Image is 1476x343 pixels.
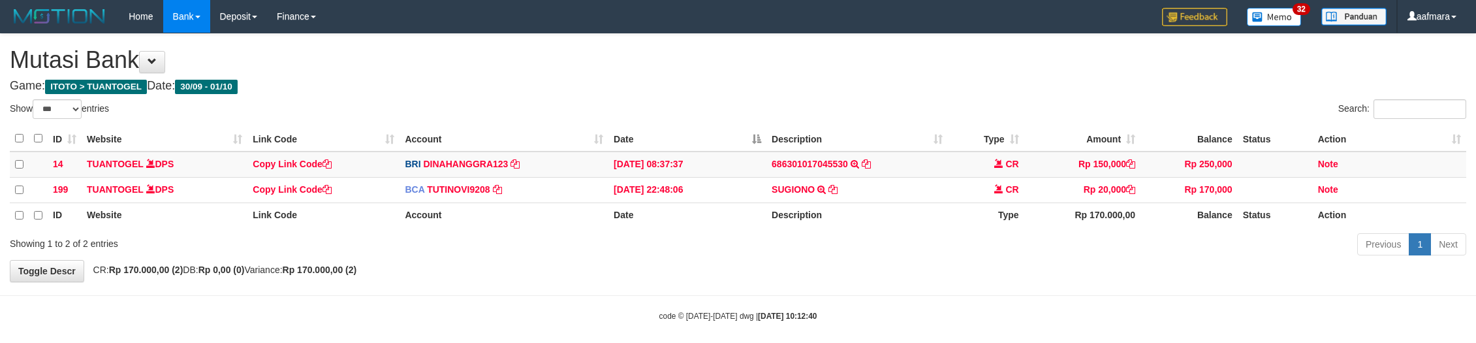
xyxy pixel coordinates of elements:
[33,99,82,119] select: Showentries
[283,265,357,275] strong: Rp 170.000,00 (2)
[10,80,1466,93] h4: Game: Date:
[10,99,109,119] label: Show entries
[400,203,608,228] th: Account
[82,203,247,228] th: Website
[10,232,605,250] div: Showing 1 to 2 of 2 entries
[766,126,948,152] th: Description: activate to sort column ascending
[1374,99,1466,119] input: Search:
[48,203,82,228] th: ID
[948,203,1024,228] th: Type
[405,159,420,169] span: BRI
[198,265,245,275] strong: Rp 0,00 (0)
[1238,126,1313,152] th: Status
[608,203,766,228] th: Date
[53,159,63,169] span: 14
[1338,99,1466,119] label: Search:
[87,159,144,169] a: TUANTOGEL
[253,159,332,169] a: Copy Link Code
[608,126,766,152] th: Date: activate to sort column descending
[948,126,1024,152] th: Type: activate to sort column ascending
[423,159,508,169] a: DINAHANGGRA123
[608,152,766,178] td: [DATE] 08:37:37
[758,312,817,321] strong: [DATE] 10:12:40
[1313,203,1466,228] th: Action
[862,159,871,169] a: Copy 686301017045530 to clipboard
[828,184,838,195] a: Copy SUGIONO to clipboard
[1409,233,1431,255] a: 1
[493,184,502,195] a: Copy TUTINOVI9208 to clipboard
[247,203,400,228] th: Link Code
[253,184,332,195] a: Copy Link Code
[48,126,82,152] th: ID: activate to sort column ascending
[1313,126,1466,152] th: Action: activate to sort column ascending
[1140,203,1238,228] th: Balance
[772,184,815,195] a: SUGIONO
[82,177,247,203] td: DPS
[1293,3,1310,15] span: 32
[1430,233,1466,255] a: Next
[405,184,424,195] span: BCA
[1126,184,1135,195] a: Copy Rp 20,000 to clipboard
[45,80,147,94] span: ITOTO > TUANTOGEL
[1318,184,1338,195] a: Note
[400,126,608,152] th: Account: activate to sort column ascending
[53,184,68,195] span: 199
[766,203,948,228] th: Description
[1024,203,1140,228] th: Rp 170.000,00
[427,184,490,195] a: TUTINOVI9208
[772,159,848,169] a: 686301017045530
[10,260,84,282] a: Toggle Descr
[10,7,109,26] img: MOTION_logo.png
[1140,152,1238,178] td: Rp 250,000
[1162,8,1227,26] img: Feedback.jpg
[1140,177,1238,203] td: Rp 170,000
[510,159,520,169] a: Copy DINAHANGGRA123 to clipboard
[109,265,183,275] strong: Rp 170.000,00 (2)
[175,80,238,94] span: 30/09 - 01/10
[1024,177,1140,203] td: Rp 20,000
[1247,8,1302,26] img: Button%20Memo.svg
[10,47,1466,73] h1: Mutasi Bank
[247,126,400,152] th: Link Code: activate to sort column ascending
[82,152,247,178] td: DPS
[1005,184,1018,195] span: CR
[1318,159,1338,169] a: Note
[608,177,766,203] td: [DATE] 22:48:06
[1024,152,1140,178] td: Rp 150,000
[1005,159,1018,169] span: CR
[82,126,247,152] th: Website: activate to sort column ascending
[1357,233,1409,255] a: Previous
[1126,159,1135,169] a: Copy Rp 150,000 to clipboard
[87,265,357,275] span: CR: DB: Variance:
[659,312,817,321] small: code © [DATE]-[DATE] dwg |
[1140,126,1238,152] th: Balance
[1238,203,1313,228] th: Status
[87,184,144,195] a: TUANTOGEL
[1024,126,1140,152] th: Amount: activate to sort column ascending
[1321,8,1387,25] img: panduan.png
